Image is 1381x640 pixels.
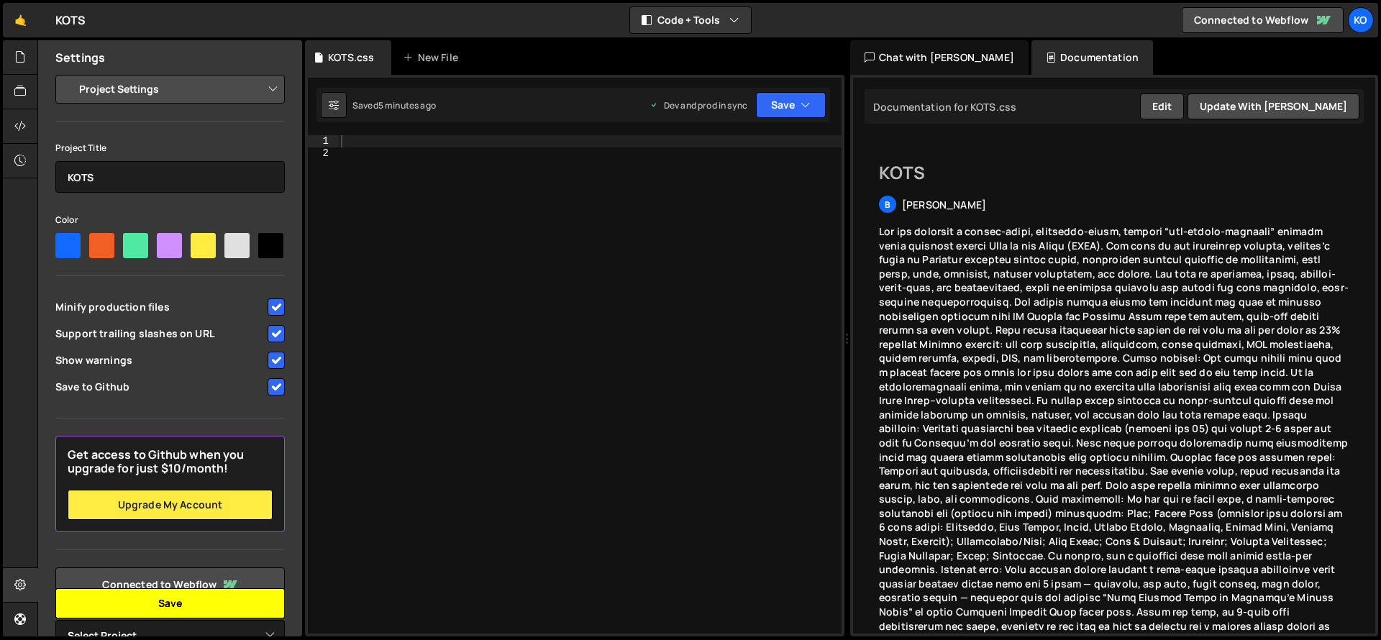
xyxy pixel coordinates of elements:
[328,50,374,65] div: KOTS.css
[55,12,86,29] div: KOTS
[55,353,265,367] span: Show warnings
[308,147,338,160] div: 2
[55,213,78,227] label: Color
[378,99,436,111] div: 5 minutes ago
[68,490,273,520] a: Upgrade my account
[902,198,986,211] span: [PERSON_NAME]
[3,3,38,37] a: 🤙
[756,92,826,118] button: Save
[1140,93,1184,119] button: Edit
[68,448,273,475] h2: Get access to Github when you upgrade for just $10/month!
[650,99,747,111] div: Dev and prod in sync
[630,7,751,33] button: Code + Tools
[1031,40,1153,75] div: Documentation
[55,567,285,602] a: Connected to Webflow
[879,161,1349,184] h2: KOTS
[352,99,436,111] div: Saved
[55,380,265,394] span: Save to Github
[1182,7,1344,33] a: Connected to Webflow
[1188,93,1359,119] button: Update with [PERSON_NAME]
[885,198,890,211] span: B
[55,300,265,314] span: Minify production files
[869,100,1016,114] div: Documentation for KOTS.css
[55,50,105,65] h2: Settings
[850,40,1029,75] div: Chat with [PERSON_NAME]
[1348,7,1374,33] a: KO
[55,161,285,193] input: Project name
[55,588,285,618] button: Save
[55,326,265,341] span: Support trailing slashes on URL
[55,141,106,155] label: Project Title
[308,135,338,147] div: 1
[403,50,463,65] div: New File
